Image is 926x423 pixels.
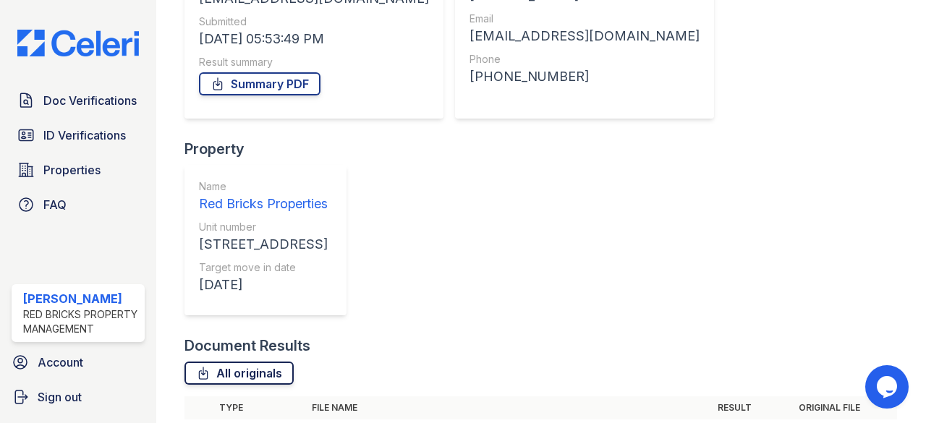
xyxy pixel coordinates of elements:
div: Document Results [184,336,310,356]
div: [PERSON_NAME] [23,290,139,307]
a: Sign out [6,383,150,411]
th: File name [306,396,712,419]
div: Property [184,139,358,159]
div: Submitted [199,14,429,29]
div: Target move in date [199,260,328,275]
div: Result summary [199,55,429,69]
a: All originals [184,362,294,385]
span: Doc Verifications [43,92,137,109]
img: CE_Logo_Blue-a8612792a0a2168367f1c8372b55b34899dd931a85d93a1a3d3e32e68fde9ad4.png [6,30,150,57]
div: Email [470,12,700,26]
iframe: chat widget [865,365,912,409]
span: Sign out [38,388,82,406]
div: Name [199,179,328,194]
div: Unit number [199,220,328,234]
span: Account [38,354,83,371]
a: Name Red Bricks Properties [199,179,328,214]
a: Properties [12,155,145,184]
div: [DATE] [199,275,328,295]
a: Doc Verifications [12,86,145,115]
a: Account [6,348,150,377]
div: [PHONE_NUMBER] [470,67,700,87]
div: Red Bricks Properties [199,194,328,214]
span: ID Verifications [43,127,126,144]
th: Original file [793,396,897,419]
span: FAQ [43,196,67,213]
th: Result [712,396,793,419]
a: FAQ [12,190,145,219]
a: Summary PDF [199,72,320,95]
span: Properties [43,161,101,179]
div: Phone [470,52,700,67]
a: ID Verifications [12,121,145,150]
div: [EMAIL_ADDRESS][DOMAIN_NAME] [470,26,700,46]
th: Type [213,396,306,419]
div: [DATE] 05:53:49 PM [199,29,429,49]
div: [STREET_ADDRESS] [199,234,328,255]
div: Red Bricks Property Management [23,307,139,336]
